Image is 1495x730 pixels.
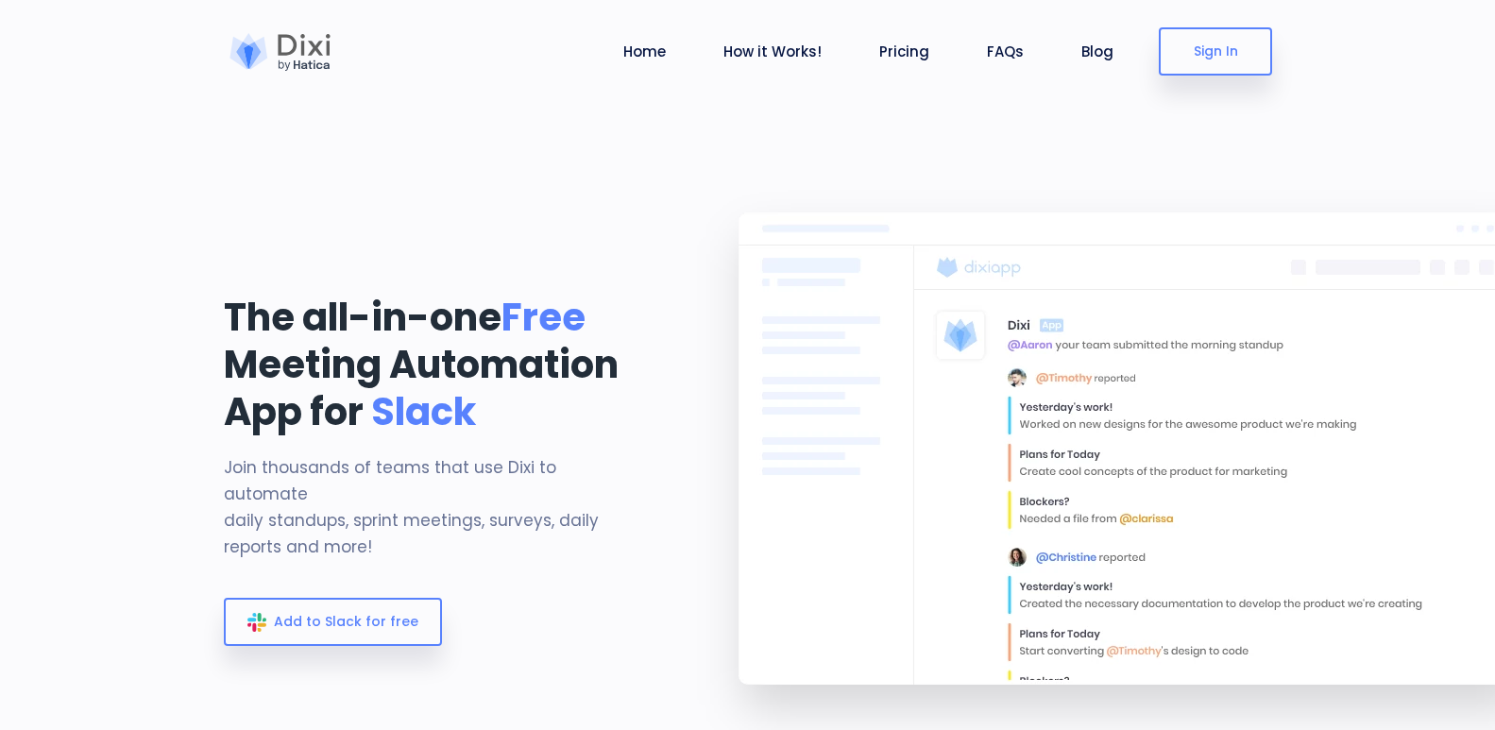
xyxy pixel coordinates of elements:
[1074,41,1121,62] a: Blog
[1159,27,1272,76] a: Sign In
[872,41,937,62] a: Pricing
[274,612,418,631] span: Add to Slack for free
[501,291,586,344] span: Free
[247,613,266,632] img: slack_icon_color.svg
[371,385,476,438] span: Slack
[224,454,644,560] p: Join thousands of teams that use Dixi to automate daily standups, sprint meetings, surveys, daily...
[716,41,829,62] a: How it Works!
[616,41,673,62] a: Home
[224,598,442,646] a: Add to Slack for free
[224,294,644,435] h1: The all-in-one Meeting Automation App for
[979,41,1031,62] a: FAQs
